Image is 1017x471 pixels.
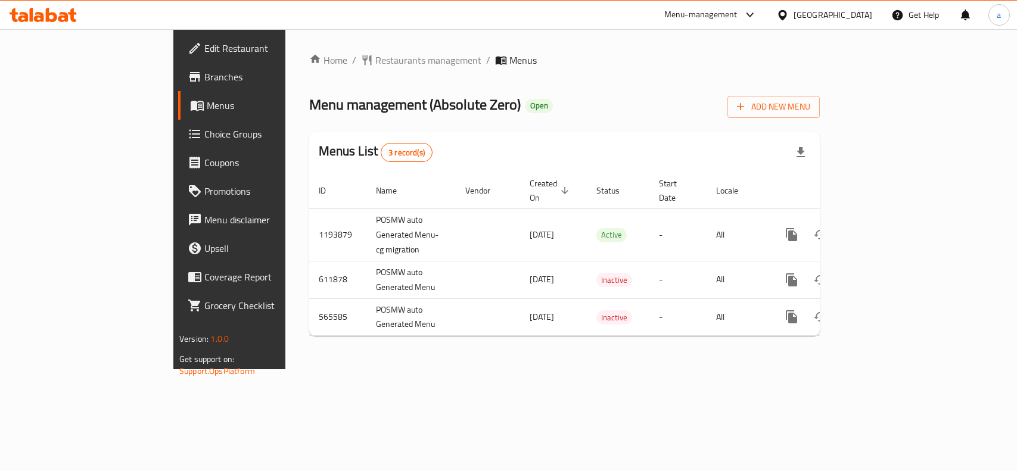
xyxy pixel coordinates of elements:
span: Get support on: [179,351,234,367]
span: ID [319,183,341,198]
button: Change Status [806,266,835,294]
td: POSMW auto Generated Menu [366,298,456,336]
a: Upsell [178,234,343,263]
a: Choice Groups [178,120,343,148]
a: Menu disclaimer [178,205,343,234]
span: Locale [716,183,754,198]
td: All [707,208,768,261]
span: Start Date [659,176,692,205]
li: / [352,53,356,67]
td: All [707,298,768,336]
a: Restaurants management [361,53,481,67]
td: - [649,298,707,336]
button: Change Status [806,302,835,331]
div: [GEOGRAPHIC_DATA] [794,8,872,21]
th: Actions [768,173,901,209]
button: more [777,220,806,249]
span: Inactive [596,273,632,287]
span: Vendor [465,183,506,198]
li: / [486,53,490,67]
td: - [649,261,707,298]
button: more [777,266,806,294]
span: Coupons [204,155,334,170]
td: All [707,261,768,298]
span: [DATE] [530,272,554,287]
span: Branches [204,70,334,84]
span: Grocery Checklist [204,298,334,313]
span: Menu disclaimer [204,213,334,227]
span: [DATE] [530,227,554,242]
span: Open [525,101,553,111]
div: Total records count [381,143,433,162]
a: Grocery Checklist [178,291,343,320]
button: Add New Menu [727,96,820,118]
a: Promotions [178,177,343,205]
button: Change Status [806,220,835,249]
span: Add New Menu [737,99,810,114]
table: enhanced table [309,173,901,336]
span: Menus [207,98,334,113]
nav: breadcrumb [309,53,820,67]
span: Choice Groups [204,127,334,141]
td: - [649,208,707,261]
td: POSMW auto Generated Menu [366,261,456,298]
span: Restaurants management [375,53,481,67]
td: POSMW auto Generated Menu-cg migration [366,208,456,261]
a: Edit Restaurant [178,34,343,63]
button: more [777,302,806,331]
span: Promotions [204,184,334,198]
h2: Menus List [319,142,433,162]
span: Upsell [204,241,334,255]
span: 1.0.0 [210,331,229,347]
span: 3 record(s) [381,147,432,158]
span: Menu management ( Absolute Zero ) [309,91,521,118]
span: Version: [179,331,209,347]
span: [DATE] [530,309,554,325]
span: Edit Restaurant [204,41,334,55]
span: Active [596,228,627,242]
a: Menus [178,91,343,120]
div: Open [525,99,553,113]
span: Inactive [596,311,632,325]
a: Coverage Report [178,263,343,291]
div: Export file [786,138,815,167]
span: Created On [530,176,573,205]
a: Coupons [178,148,343,177]
span: Coverage Report [204,270,334,284]
span: Menus [509,53,537,67]
div: Menu-management [664,8,738,22]
div: Inactive [596,310,632,325]
span: Status [596,183,635,198]
span: a [997,8,1001,21]
span: Name [376,183,412,198]
a: Support.OpsPlatform [179,363,255,379]
a: Branches [178,63,343,91]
